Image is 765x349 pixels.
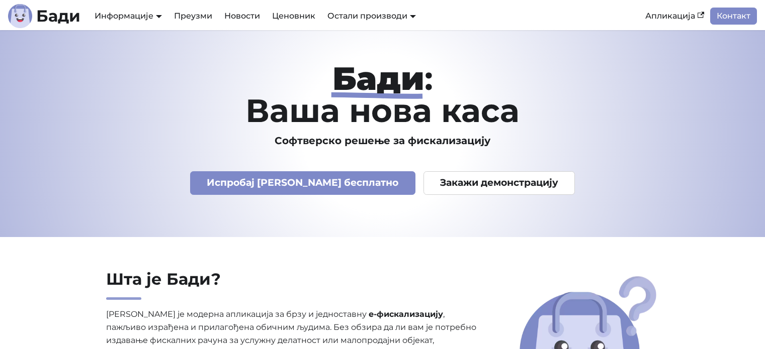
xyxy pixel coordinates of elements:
a: Контакт [710,8,757,25]
strong: е-фискализацију [369,309,443,319]
a: Апликација [639,8,710,25]
a: ЛогоБади [8,4,80,28]
h1: : Ваша нова каса [59,62,707,127]
a: Новости [218,8,266,25]
img: Лого [8,4,32,28]
a: Ценовник [266,8,321,25]
h3: Софтверско решење за фискализацију [59,135,707,147]
a: Испробај [PERSON_NAME] бесплатно [190,171,415,195]
a: Преузми [168,8,218,25]
a: Закажи демонстрацију [423,171,575,195]
h2: Шта је Бади? [106,269,477,300]
a: Информације [95,11,162,21]
b: Бади [36,8,80,24]
a: Остали производи [327,11,416,21]
strong: Бади [332,59,424,98]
